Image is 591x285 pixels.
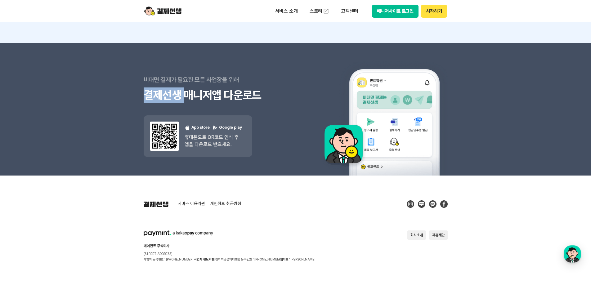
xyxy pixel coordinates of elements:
a: 스토리 [305,5,334,17]
p: 고객센터 [337,6,362,17]
img: logo [144,5,181,17]
h3: 결제선생 매니저앱 다운로드 [144,87,296,103]
p: 서비스 소개 [271,6,302,17]
p: 사업자 등록번호 : [PHONE_NUMBER] 전자지급결제대행업 등록번호 : [PHONE_NUMBER] 대표 : [PERSON_NAME] [144,256,316,262]
img: 애플 로고 [185,125,190,131]
img: 앱 다운도르드 qr [150,122,179,151]
span: | [214,257,215,261]
a: 설정 [80,197,119,212]
img: Blog [418,200,425,208]
button: 매니저사이트 로그인 [372,5,419,18]
img: 외부 도메인 오픈 [323,8,329,14]
p: 휴대폰으로 QR코드 인식 후 앱을 다운로드 받으세요. [185,134,242,148]
a: 사업자 정보확인 [194,257,214,261]
a: 서비스 이용약관 [178,201,205,207]
p: 비대면 결제가 필요한 모든 사업장을 위해 [144,72,296,87]
button: 제휴제안 [429,230,448,240]
a: 개인정보 취급방침 [210,201,241,207]
h2: 페이민트 주식회사 [144,244,316,248]
img: Facebook [440,200,448,208]
p: Google play [212,125,242,131]
button: 시작하기 [421,5,447,18]
img: 결제선생 로고 [144,201,168,207]
span: 설정 [96,206,103,211]
a: 홈 [2,197,41,212]
img: paymint logo [144,230,213,236]
a: 대화 [41,197,80,212]
img: Instagram [407,200,414,208]
img: 구글 플레이 로고 [212,125,218,131]
p: App store [185,125,210,131]
span: | [282,257,283,261]
button: 회사소개 [407,230,426,240]
img: 앱 예시 이미지 [316,44,448,176]
p: [STREET_ADDRESS] [144,251,316,256]
span: 홈 [20,206,23,211]
span: 대화 [57,206,64,211]
img: Kakao Talk [429,200,437,208]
